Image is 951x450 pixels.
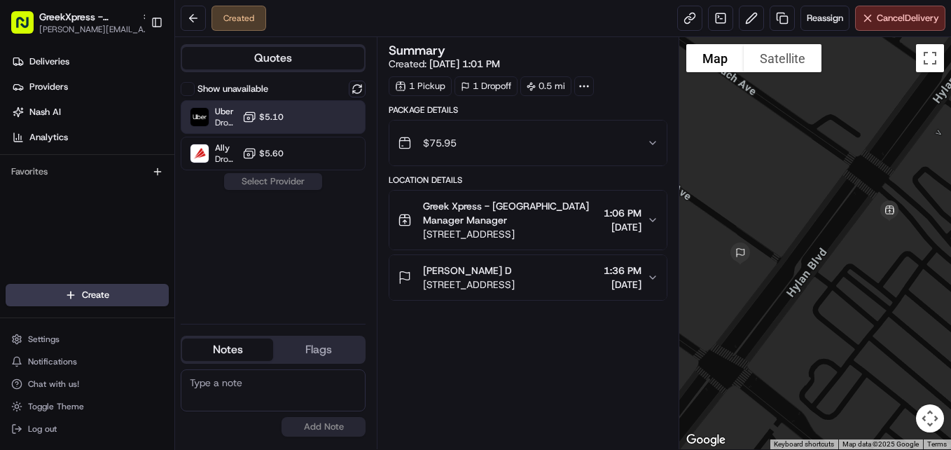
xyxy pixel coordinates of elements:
button: $75.95 [389,121,667,165]
button: CancelDelivery [855,6,945,31]
span: API Documentation [132,275,225,289]
button: Create [6,284,169,306]
h3: Summary [389,44,445,57]
button: Notifications [6,352,169,371]
span: Notifications [28,356,77,367]
span: Cancel Delivery [877,12,939,25]
button: GreekXpress - [GEOGRAPHIC_DATA][PERSON_NAME][EMAIL_ADDRESS][DOMAIN_NAME] [6,6,145,39]
img: Nash [14,14,42,42]
div: Past conversations [14,182,94,193]
div: Package Details [389,104,667,116]
div: We're available if you need us! [48,148,177,159]
div: 0.5 mi [520,76,571,96]
label: Show unavailable [197,83,268,95]
span: $5.60 [259,148,284,159]
span: Dropoff ETA 7 hours [215,154,237,165]
button: Keyboard shortcuts [774,439,834,449]
a: Providers [6,76,174,98]
span: Regen Pajulas [43,217,102,229]
span: Reassign [807,12,843,25]
img: Uber [190,108,209,126]
span: Chat with us! [28,379,79,390]
div: Favorites [6,161,169,183]
button: Quotes [182,47,364,69]
span: $75.95 [423,136,457,150]
span: 1:36 PM [604,264,641,278]
input: Clear [36,90,231,105]
img: 1736555255976-a54dd68f-1ca7-489b-9aae-adbdc363a1c4 [28,218,39,229]
span: Providers [29,81,68,93]
button: $5.60 [242,146,284,161]
span: [PERSON_NAME] D [423,264,512,278]
span: [DATE] 1:01 PM [429,57,500,70]
img: Ally [190,144,209,163]
div: 1 Dropoff [454,76,518,96]
a: Terms (opens in new tab) [927,440,947,448]
button: Notes [182,339,273,361]
a: Open this area in Google Maps (opens a new window) [683,431,729,449]
button: Start new chat [238,138,255,155]
span: $5.10 [259,111,284,123]
button: Settings [6,329,169,349]
a: Analytics [6,126,174,149]
span: Created: [389,57,500,71]
span: 1:06 PM [604,206,641,220]
button: Map camera controls [916,404,944,432]
button: Reassign [800,6,849,31]
p: Welcome 👋 [14,56,255,79]
span: Settings [28,334,60,345]
span: Knowledge Base [28,275,107,289]
span: [DATE] [604,278,641,292]
button: [PERSON_NAME][EMAIL_ADDRESS][DOMAIN_NAME] [39,24,151,35]
img: 1736555255976-a54dd68f-1ca7-489b-9aae-adbdc363a1c4 [14,134,39,159]
span: Dropoff ETA 16 minutes [215,117,237,128]
button: Log out [6,419,169,439]
button: Show street map [686,44,744,72]
button: [PERSON_NAME] D[STREET_ADDRESS]1:36 PM[DATE] [389,255,667,300]
span: [STREET_ADDRESS] [423,278,515,292]
button: Show satellite imagery [744,44,821,72]
a: 💻API Documentation [113,270,230,295]
span: Analytics [29,131,68,144]
span: Map data ©2025 Google [842,440,919,448]
div: 1 Pickup [389,76,452,96]
span: Toggle Theme [28,401,84,412]
button: Greek Xpress - [GEOGRAPHIC_DATA] Manager Manager[STREET_ADDRESS]1:06 PM[DATE] [389,191,667,250]
span: Greek Xpress - [GEOGRAPHIC_DATA] Manager Manager [423,199,598,227]
button: Toggle fullscreen view [916,44,944,72]
img: Google [683,431,729,449]
a: 📗Knowledge Base [8,270,113,295]
div: 💻 [118,277,130,288]
a: Deliveries [6,50,174,73]
div: 📗 [14,277,25,288]
span: [DATE] [113,217,141,229]
span: [STREET_ADDRESS] [423,227,598,241]
span: [DATE] [604,220,641,234]
a: Powered byPylon [99,309,169,320]
div: Start new chat [48,134,230,148]
span: Ally [215,142,237,154]
button: See all [217,179,255,196]
div: Location Details [389,175,667,186]
button: $5.10 [242,110,284,124]
img: Regen Pajulas [14,204,36,226]
a: Nash AI [6,101,174,123]
span: Nash AI [29,106,61,118]
button: Flags [273,339,364,361]
span: Uber [215,106,237,117]
span: • [105,217,110,229]
button: Chat with us! [6,374,169,394]
button: Toggle Theme [6,397,169,416]
span: Pylon [139,310,169,320]
span: Log out [28,423,57,435]
span: Create [82,289,109,301]
button: GreekXpress - [GEOGRAPHIC_DATA] [39,10,136,24]
span: Deliveries [29,55,69,68]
